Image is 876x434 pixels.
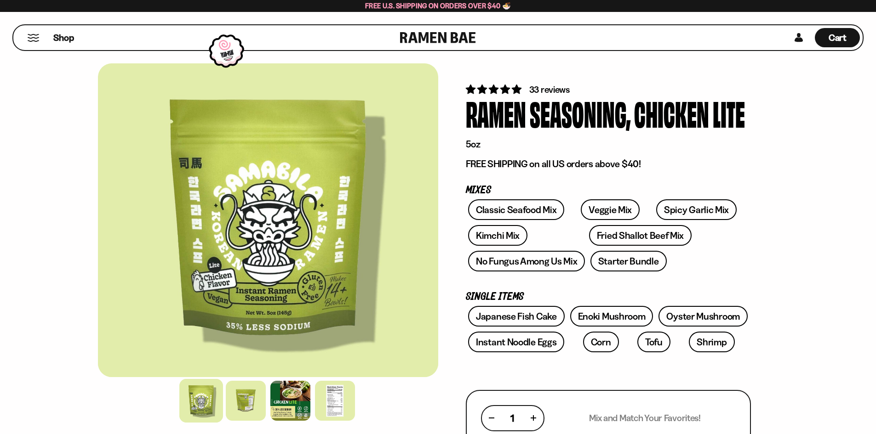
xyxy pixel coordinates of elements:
span: Shop [53,32,74,44]
a: Kimchi Mix [468,225,527,246]
a: Japanese Fish Cake [468,306,565,327]
div: Lite [713,96,745,130]
a: Classic Seafood Mix [468,199,564,220]
span: 5.00 stars [466,84,523,95]
span: 1 [510,412,514,424]
a: Spicy Garlic Mix [656,199,737,220]
div: Seasoning, [530,96,630,130]
span: Free U.S. Shipping on Orders over $40 🍜 [365,1,511,10]
a: Enoki Mushroom [570,306,653,327]
p: Mix and Match Your Favorites! [589,412,701,424]
p: Single Items [466,293,751,301]
p: 5oz [466,138,751,150]
a: Fried Shallot Beef Mix [589,225,692,246]
div: Cart [815,25,860,50]
a: Instant Noodle Eggs [468,332,564,352]
a: Tofu [637,332,670,352]
a: No Fungus Among Us Mix [468,251,585,271]
button: Mobile Menu Trigger [27,34,40,42]
p: Mixes [466,186,751,195]
div: Ramen [466,96,526,130]
a: Shop [53,28,74,47]
a: Starter Bundle [590,251,667,271]
a: Oyster Mushroom [658,306,748,327]
span: Cart [829,32,847,43]
a: Veggie Mix [581,199,640,220]
a: Corn [583,332,619,352]
p: FREE SHIPPING on all US orders above $40! [466,158,751,170]
span: 33 reviews [529,84,570,95]
div: Chicken [634,96,709,130]
a: Shrimp [689,332,734,352]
